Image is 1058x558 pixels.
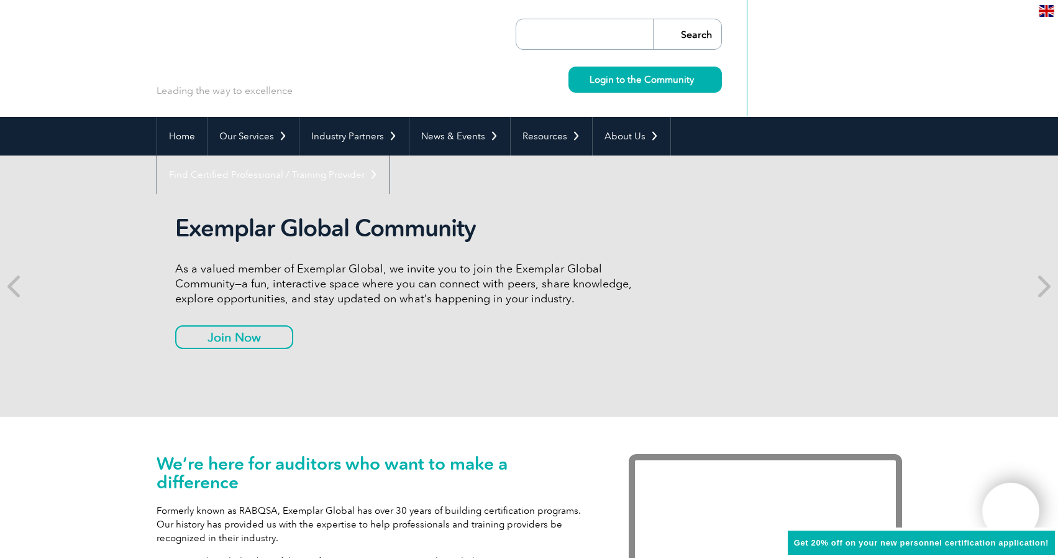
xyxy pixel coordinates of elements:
[157,117,207,156] a: Home
[995,496,1026,527] img: svg+xml;nitro-empty-id=MTgxNToxMTY=-1;base64,PHN2ZyB2aWV3Qm94PSIwIDAgNDAwIDQwMCIgd2lkdGg9IjQwMCIg...
[593,117,670,156] a: About Us
[694,76,701,83] img: svg+xml;nitro-empty-id=MzcwOjIyMw==-1;base64,PHN2ZyB2aWV3Qm94PSIwIDAgMTEgMTEiIHdpZHRoPSIxMSIgaGVp...
[409,117,510,156] a: News & Events
[1039,5,1054,17] img: en
[157,504,591,545] p: Formerly known as RABQSA, Exemplar Global has over 30 years of building certification programs. O...
[175,261,641,306] p: As a valued member of Exemplar Global, we invite you to join the Exemplar Global Community—a fun,...
[157,156,390,194] a: Find Certified Professional / Training Provider
[207,117,299,156] a: Our Services
[157,84,293,98] p: Leading the way to excellence
[511,117,592,156] a: Resources
[653,19,721,49] input: Search
[175,325,293,349] a: Join Now
[568,67,722,93] a: Login to the Community
[794,538,1049,547] span: Get 20% off on your new personnel certification application!
[299,117,409,156] a: Industry Partners
[157,454,591,491] h1: We’re here for auditors who want to make a difference
[175,214,641,243] h2: Exemplar Global Community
